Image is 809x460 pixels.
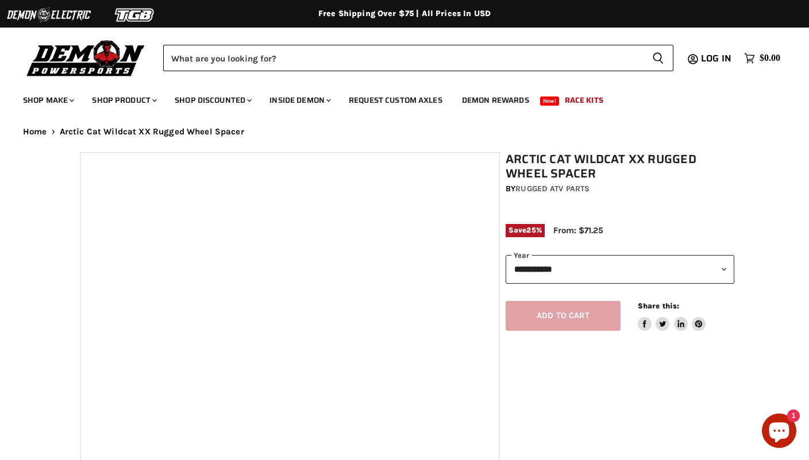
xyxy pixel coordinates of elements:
img: Demon Electric Logo 2 [6,4,92,26]
a: Demon Rewards [453,88,538,112]
a: Inside Demon [261,88,338,112]
a: Shop Discounted [166,88,259,112]
a: Home [23,127,47,137]
a: Log in [696,53,738,64]
button: Search [643,45,673,71]
aside: Share this: [638,301,706,331]
a: Rugged ATV Parts [515,184,590,194]
ul: Main menu [14,84,777,112]
img: Demon Powersports [23,37,149,78]
span: New! [540,96,560,106]
a: Request Custom Axles [340,88,451,112]
img: TGB Logo 2 [92,4,178,26]
span: Save % [506,224,545,237]
span: From: $71.25 [553,225,603,235]
form: Product [163,45,673,71]
a: Race Kits [556,88,612,112]
select: year [506,255,734,283]
span: Share this: [638,301,679,310]
a: Shop Make [14,88,81,112]
span: 25 [526,226,536,234]
a: Shop Product [83,88,164,112]
a: $0.00 [738,50,786,67]
inbox-online-store-chat: Shopify online store chat [758,413,800,451]
span: Arctic Cat Wildcat XX Rugged Wheel Spacer [60,127,244,137]
span: $0.00 [760,53,780,64]
span: Log in [701,51,731,65]
div: by [506,183,734,195]
input: Search [163,45,643,71]
h1: Arctic Cat Wildcat XX Rugged Wheel Spacer [506,152,734,181]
